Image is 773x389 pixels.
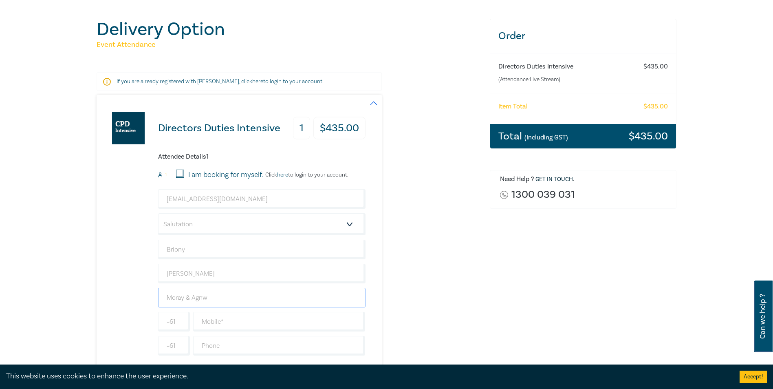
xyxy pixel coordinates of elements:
button: Accept cookies [740,371,767,383]
h3: $ 435.00 [629,131,668,141]
h5: Event Attendance [97,40,480,50]
div: This website uses cookies to enhance the user experience. [6,371,727,382]
h3: Order [490,19,676,53]
a: here [252,78,263,85]
a: 1300 039 031 [511,189,575,200]
a: Get in touch [535,176,573,183]
h6: Need Help ? . [500,175,670,183]
small: (Attendance: Live Stream ) [498,75,636,84]
input: Last Name* [158,264,366,283]
p: Click to login to your account. [263,172,348,178]
small: 1 [165,172,167,178]
h3: Directors Duties Intensive [158,123,280,134]
h6: Attendee Details 1 [158,153,366,161]
img: Directors Duties Intensive [112,112,145,144]
h3: 1 [293,117,310,139]
h6: Item Total [498,103,528,111]
input: Mobile* [193,312,366,332]
h6: $ 435.00 [643,103,668,111]
label: I am booking for myself. [188,170,263,180]
input: First Name* [158,240,366,259]
h3: $ 435.00 [313,117,366,139]
input: Phone [193,336,366,356]
h3: Total [498,131,568,141]
input: +61 [158,312,190,332]
input: Company [158,288,366,307]
h1: Delivery Option [97,19,480,40]
span: Can we help ? [759,285,766,347]
input: Attendee Email* [158,189,366,209]
input: +61 [158,336,190,356]
a: here [277,171,288,179]
h6: $ 435.00 [643,63,668,71]
p: If you are already registered with [PERSON_NAME], click to login to your account [117,77,362,86]
small: (Including GST) [524,133,568,141]
h6: Directors Duties Intensive [498,63,636,71]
